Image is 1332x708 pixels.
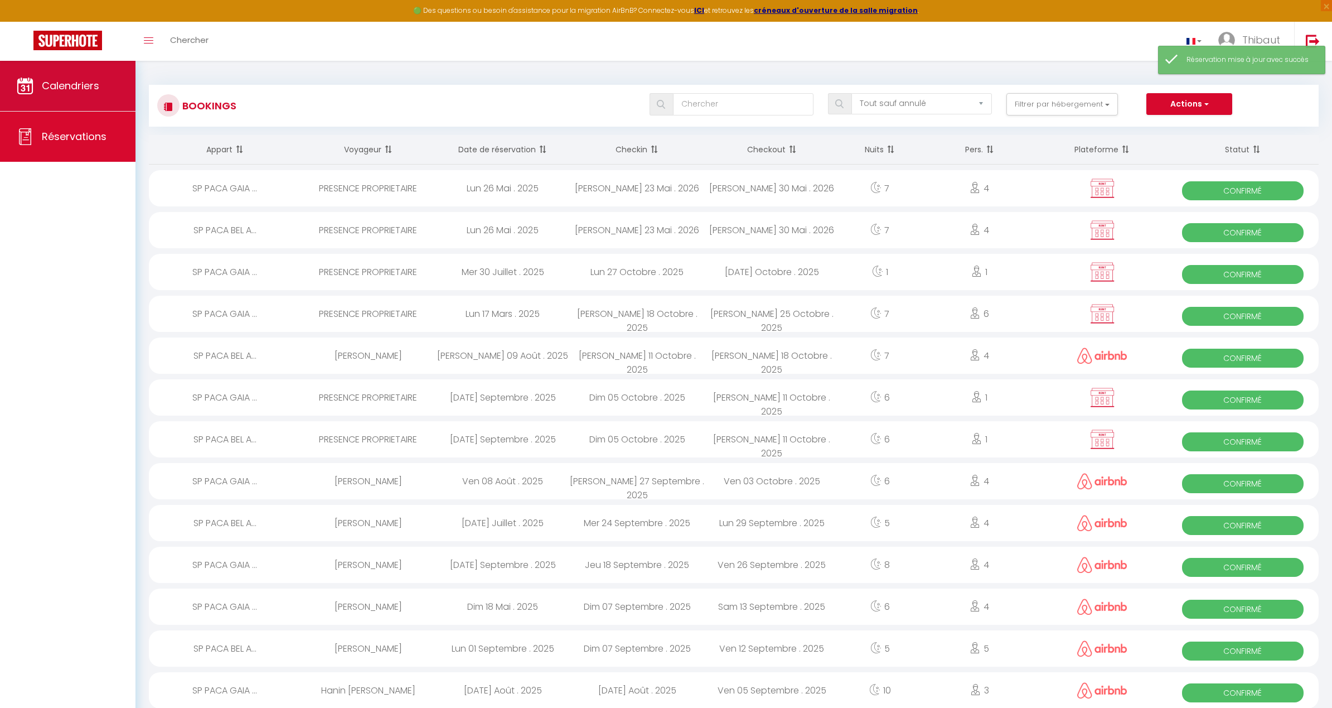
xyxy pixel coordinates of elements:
span: Réservations [42,129,106,143]
th: Sort by channel [1038,135,1167,165]
button: Filtrer par hébergement [1006,93,1118,115]
span: Thibaut [1242,33,1280,47]
img: Super Booking [33,31,102,50]
button: Actions [1146,93,1232,115]
button: Ouvrir le widget de chat LiveChat [9,4,42,38]
th: Sort by rentals [149,135,301,165]
th: Sort by checkin [570,135,704,165]
img: logout [1306,34,1320,48]
h3: Bookings [180,93,236,118]
input: Chercher [673,93,813,115]
a: ... Thibaut [1210,22,1294,61]
th: Sort by booking date [435,135,570,165]
span: Calendriers [42,79,99,93]
th: Sort by checkout [705,135,839,165]
a: créneaux d'ouverture de la salle migration [754,6,918,15]
img: ... [1218,32,1235,49]
th: Sort by status [1166,135,1319,165]
th: Sort by nights [839,135,921,165]
a: Chercher [162,22,217,61]
span: Chercher [170,34,209,46]
a: ICI [694,6,704,15]
th: Sort by people [921,135,1038,165]
div: Réservation mise à jour avec succès [1186,55,1314,65]
th: Sort by guest [301,135,435,165]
